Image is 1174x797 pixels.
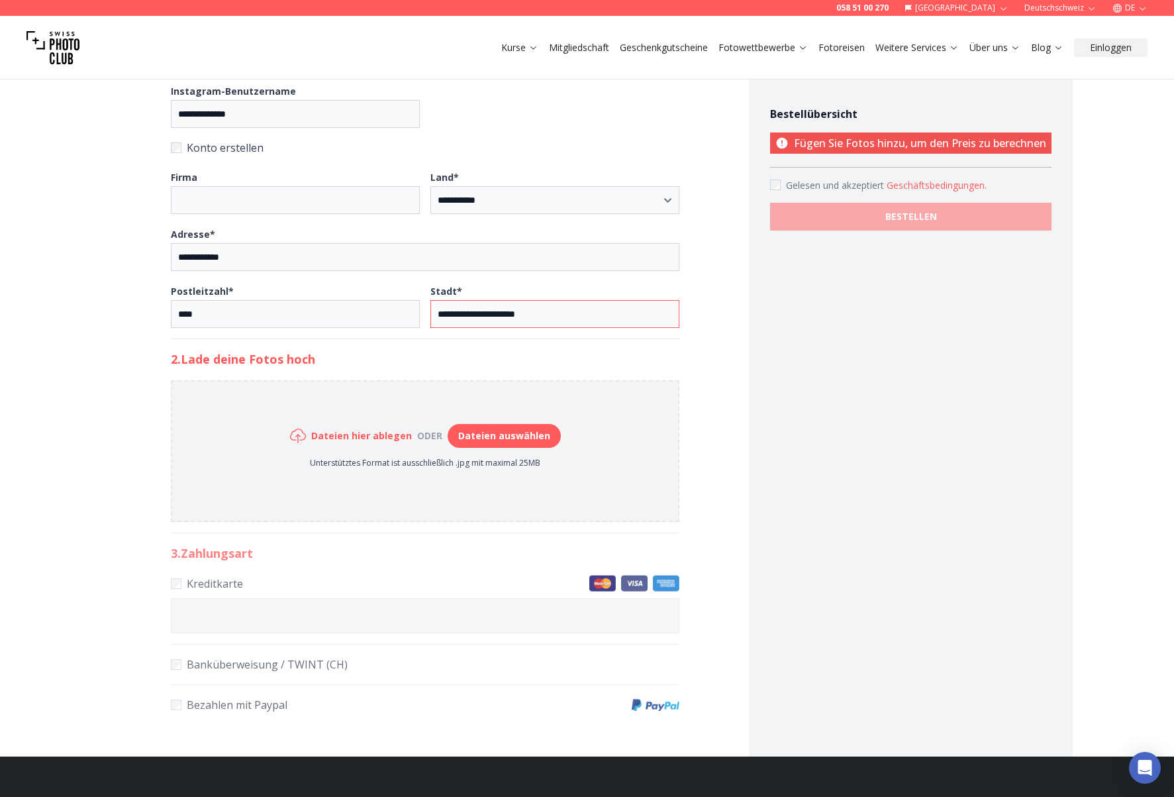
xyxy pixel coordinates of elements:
button: Dateien auswählen [448,424,561,448]
div: oder [412,429,448,443]
a: 058 51 00 270 [836,3,889,13]
button: BESTELLEN [770,203,1052,231]
img: Swiss photo club [26,21,79,74]
button: Mitgliedschaft [544,38,614,57]
button: Über uns [964,38,1026,57]
a: Weitere Services [875,41,959,54]
button: Weitere Services [870,38,964,57]
p: Fügen Sie Fotos hinzu, um den Preis zu berechnen [770,133,1052,154]
span: Gelesen und akzeptiert [786,179,887,191]
p: Unterstütztes Format ist ausschließlich .jpg mit maximal 25MB [290,458,561,468]
b: BESTELLEN [885,210,937,223]
input: Instagram-Benutzername [171,100,420,128]
button: Accept termsGelesen und akzeptiert [887,179,987,192]
button: Kurse [496,38,544,57]
input: Adresse* [171,243,679,271]
a: Blog [1031,41,1063,54]
button: Geschenkgutscheine [614,38,713,57]
select: Land* [430,186,679,214]
input: Firma [171,186,420,214]
input: Postleitzahl* [171,300,420,328]
button: Blog [1026,38,1069,57]
button: Fotoreisen [813,38,870,57]
button: Fotowettbewerbe [713,38,813,57]
div: Open Intercom Messenger [1129,752,1161,784]
a: Fotowettbewerbe [718,41,808,54]
b: Firma [171,171,197,184]
b: Postleitzahl * [171,285,234,297]
a: Über uns [969,41,1020,54]
input: Stadt* [430,300,679,328]
input: Konto erstellen [171,142,181,153]
a: Fotoreisen [818,41,865,54]
b: Instagram-Benutzername [171,85,296,97]
b: Stadt * [430,285,462,297]
h4: Bestellübersicht [770,106,1052,122]
label: Konto erstellen [171,138,679,157]
input: Accept terms [770,180,781,190]
a: Geschenkgutscheine [620,41,708,54]
a: Mitgliedschaft [549,41,609,54]
a: Kurse [501,41,538,54]
h6: Dateien hier ablegen [311,429,412,443]
button: Einloggen [1074,38,1148,57]
h2: 2. Lade deine Fotos hoch [171,350,679,368]
b: Adresse * [171,228,215,240]
b: Land * [430,171,459,184]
